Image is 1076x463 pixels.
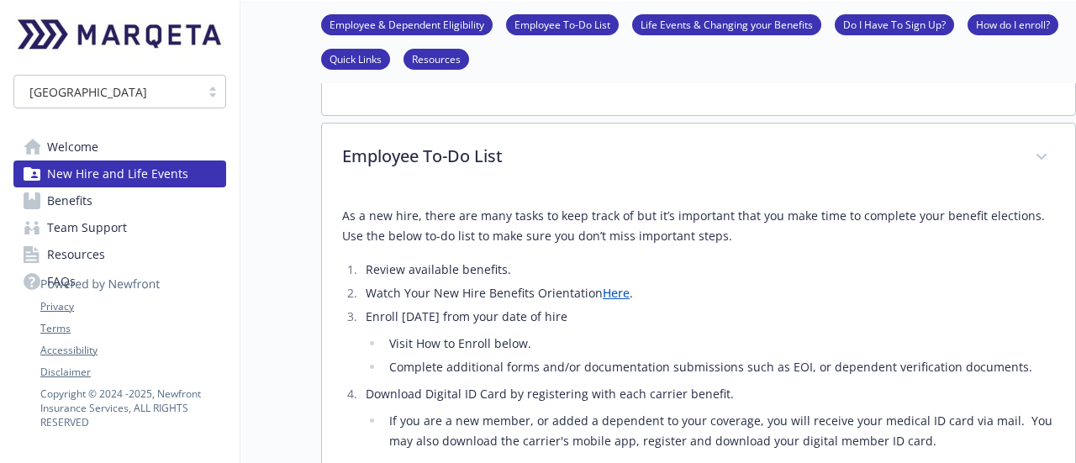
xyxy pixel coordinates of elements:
[13,241,226,268] a: Resources
[632,16,821,32] a: Life Events & Changing your Benefits
[13,134,226,160] a: Welcome
[47,134,98,160] span: Welcome
[47,160,188,187] span: New Hire and Life Events
[29,83,147,101] span: [GEOGRAPHIC_DATA]
[403,50,469,66] a: Resources
[361,384,1055,451] li: Download Digital ID Card by registering with each carrier benefit.
[506,16,619,32] a: Employee To-Do List
[47,241,105,268] span: Resources
[13,187,226,214] a: Benefits
[968,16,1058,32] a: How do I enroll?
[322,124,1075,192] div: Employee To-Do List
[835,16,954,32] a: Do I Have To Sign Up?
[23,83,192,101] span: [GEOGRAPHIC_DATA]
[47,187,92,214] span: Benefits
[13,268,226,295] a: FAQs
[342,206,1055,246] p: As a new hire, there are many tasks to keep track of but it’s important that you make time to com...
[47,214,127,241] span: Team Support
[321,50,390,66] a: Quick Links
[321,16,493,32] a: Employee & Dependent Eligibility
[361,260,1055,280] li: Review available benefits.
[40,365,225,380] a: Disclaimer
[40,299,225,314] a: Privacy
[13,214,226,241] a: Team Support
[40,321,225,336] a: Terms
[384,357,1055,377] li: Complete additional forms and/or documentation submissions such as EOI, or dependent verification...
[603,285,630,301] a: Here
[361,283,1055,303] li: Watch Your New Hire Benefits Orientation .
[40,343,225,358] a: Accessibility
[13,160,226,187] a: New Hire and Life Events
[342,144,1015,169] p: Employee To-Do List
[384,411,1055,451] li: If you are a new member, or added a dependent to your coverage, you will receive your medical ID ...
[40,387,225,429] p: Copyright © 2024 - 2025 , Newfront Insurance Services, ALL RIGHTS RESERVED
[361,307,1055,377] li: Enroll [DATE] from your date of hire
[384,334,1055,354] li: Visit How to Enroll below.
